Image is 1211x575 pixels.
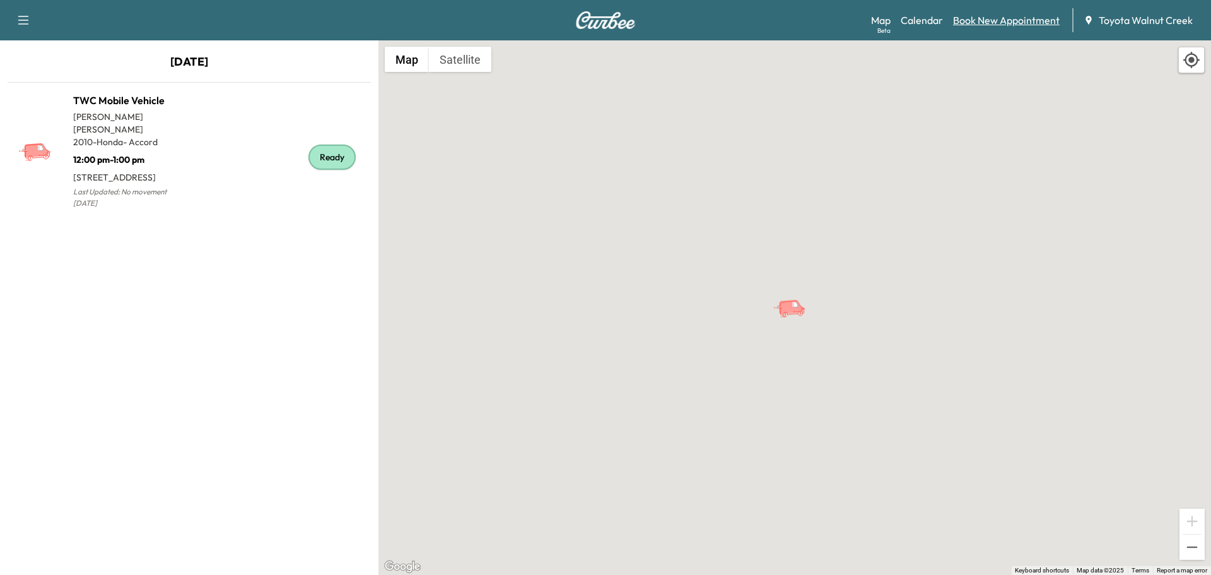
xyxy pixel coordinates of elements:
div: Recenter map [1178,47,1205,73]
button: Keyboard shortcuts [1015,566,1069,575]
p: [PERSON_NAME] [PERSON_NAME] [73,110,189,136]
span: Toyota Walnut Creek [1099,13,1193,28]
p: Last Updated: No movement [DATE] [73,184,189,211]
button: Show satellite imagery [429,47,491,72]
p: 2010 - Honda - Accord [73,136,189,148]
span: Map data ©2025 [1077,567,1124,574]
gmp-advanced-marker: TWC Mobile Vehicle [773,286,817,308]
a: Report a map error [1157,567,1207,574]
a: MapBeta [871,13,891,28]
a: Open this area in Google Maps (opens a new window) [382,559,423,575]
a: Calendar [901,13,943,28]
p: 12:00 pm - 1:00 pm [73,148,189,166]
img: Curbee Logo [575,11,636,29]
button: Zoom out [1179,535,1205,560]
p: [STREET_ADDRESS] [73,166,189,184]
img: Google [382,559,423,575]
div: Ready [308,145,356,170]
h1: TWC Mobile Vehicle [73,93,189,108]
a: Book New Appointment [953,13,1060,28]
a: Terms (opens in new tab) [1132,567,1149,574]
button: Show street map [385,47,429,72]
div: Beta [877,26,891,35]
button: Zoom in [1179,509,1205,534]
